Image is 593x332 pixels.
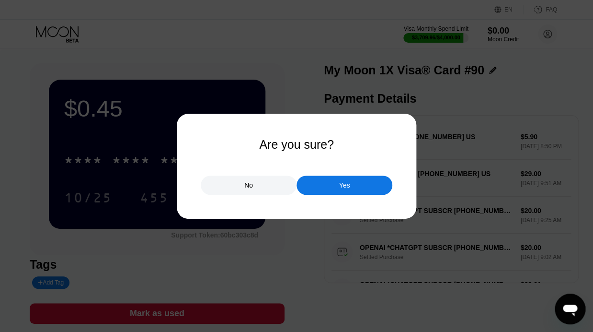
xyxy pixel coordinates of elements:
div: Are you sure? [259,138,334,152]
div: Yes [339,181,350,190]
div: Yes [296,176,392,195]
div: No [244,181,253,190]
iframe: Кнопка запуска окна обмена сообщениями [555,294,585,324]
div: No [201,176,296,195]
